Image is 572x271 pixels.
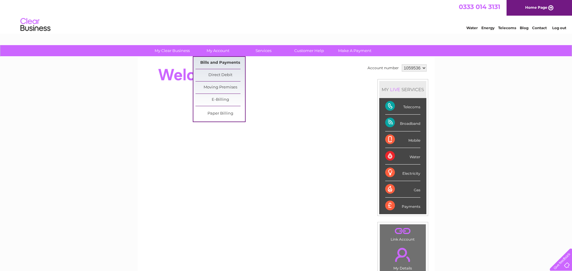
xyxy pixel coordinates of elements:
div: LIVE [389,87,401,92]
a: My Clear Business [147,45,197,56]
div: Payments [385,198,420,214]
a: Customer Help [284,45,334,56]
div: Electricity [385,165,420,181]
div: Water [385,148,420,165]
a: Contact [532,26,547,30]
div: Mobile [385,131,420,148]
div: Telecoms [385,98,420,115]
img: logo.png [20,16,51,34]
a: My Account [193,45,243,56]
a: . [381,244,424,265]
a: 0333 014 3131 [459,3,500,11]
div: Gas [385,181,420,198]
a: Blog [520,26,528,30]
div: MY SERVICES [379,81,426,98]
a: Paper Billing [195,108,245,120]
a: Moving Premises [195,82,245,94]
div: Clear Business is a trading name of Verastar Limited (registered in [GEOGRAPHIC_DATA] No. 3667643... [144,3,428,29]
a: Energy [481,26,495,30]
a: Make A Payment [330,45,380,56]
div: Broadband [385,115,420,131]
a: Direct Debit [195,69,245,81]
a: E-Billing [195,94,245,106]
a: Telecoms [498,26,516,30]
a: Log out [552,26,566,30]
a: Services [239,45,288,56]
td: Account number [366,63,400,73]
a: . [381,226,424,236]
a: Water [466,26,478,30]
a: Bills and Payments [195,57,245,69]
td: Link Account [380,224,426,243]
